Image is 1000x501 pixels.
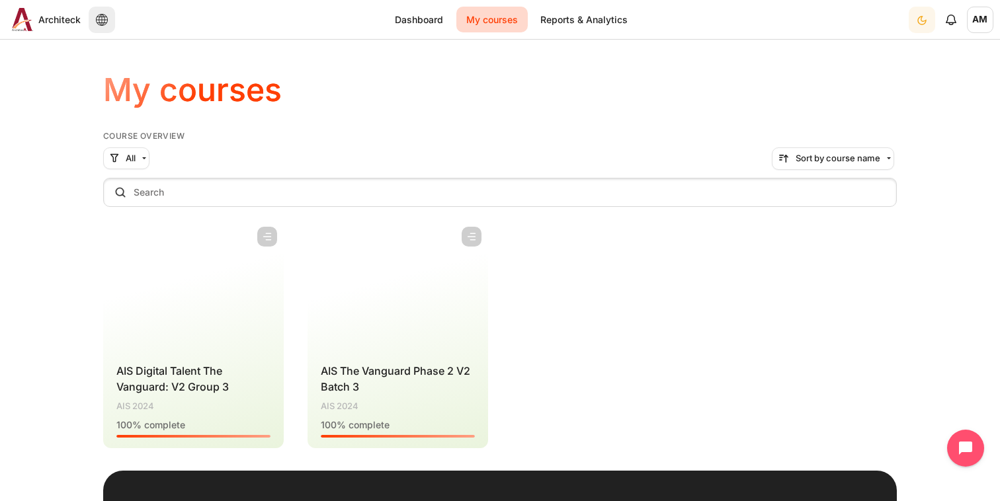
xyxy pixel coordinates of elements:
a: Architeck Architeck [7,8,81,31]
span: AIS 2024 [321,400,358,413]
div: % complete [116,418,271,432]
img: Architeck [12,8,33,31]
div: % complete [321,418,475,432]
button: Grouping drop-down menu [103,147,149,170]
a: My courses [456,7,528,32]
button: Light Mode Dark Mode [909,7,935,33]
span: All [126,152,136,165]
input: Search [103,178,897,207]
a: User menu [967,7,993,33]
button: Languages [89,7,115,33]
a: Reports & Analytics [530,7,638,32]
div: Course overview controls [103,147,897,210]
button: Sorting drop-down menu [772,147,894,170]
span: AIS 2024 [116,400,154,413]
span: 100 [116,419,132,430]
h5: Course overview [103,131,897,141]
span: Sort by course name [796,152,880,165]
span: AM [967,7,993,33]
span: 100 [321,419,337,430]
div: Show notification window with no new notifications [938,7,964,33]
h1: My courses [103,69,282,110]
a: AIS Digital Talent The Vanguard: V2 Group 3 [116,364,229,393]
a: AIS The Vanguard Phase 2 V2 Batch 3 [321,364,470,393]
span: Architeck [38,13,81,26]
a: Dashboard [385,7,453,32]
div: Dark Mode [910,6,934,33]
